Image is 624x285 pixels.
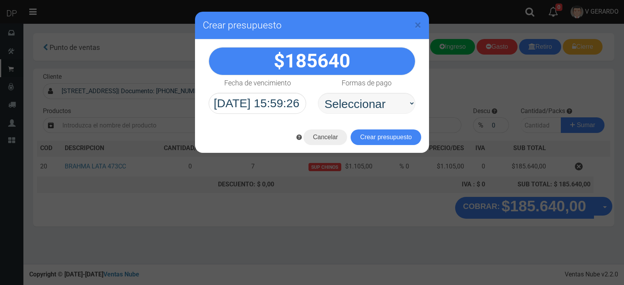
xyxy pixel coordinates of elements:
[342,79,392,87] h4: Formas de pago
[415,19,421,31] button: Close
[351,129,421,145] button: Crear presupuesto
[303,129,347,145] button: Cancelar
[203,19,421,31] h3: Crear presupuesto
[415,18,421,32] span: ×
[285,50,350,72] span: 185640
[224,79,291,87] h4: Fecha de vencimiento
[274,50,350,72] strong: $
